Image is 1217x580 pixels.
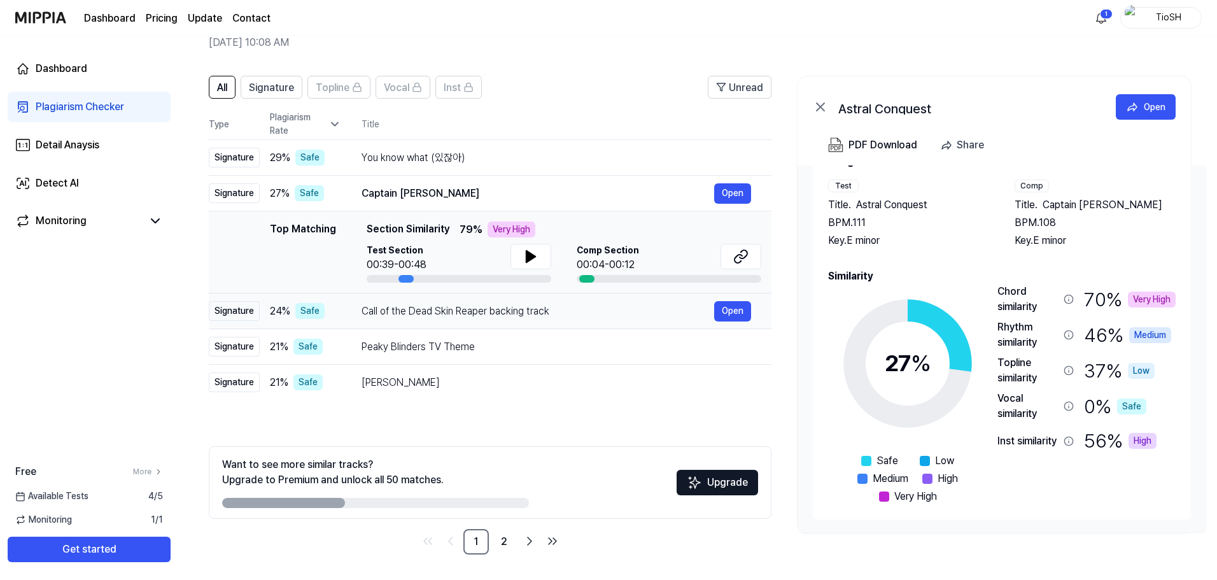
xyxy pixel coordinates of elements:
[270,111,341,138] div: Plagiarism Rate
[15,213,143,229] a: Monitoring
[295,150,325,166] div: Safe
[1091,8,1111,28] button: 알림1
[36,61,87,76] div: Dashboard
[362,375,751,390] div: [PERSON_NAME]
[209,183,260,203] div: Signature
[997,284,1059,315] div: Chord similarity
[729,80,763,95] span: Unread
[876,453,898,469] span: Safe
[84,11,136,26] a: Dashboard
[188,11,222,26] a: Update
[997,355,1059,386] div: Topline similarity
[1015,197,1038,213] span: Title .
[15,490,88,503] span: Available Tests
[148,490,163,503] span: 4 / 5
[828,180,859,192] div: Test
[460,222,482,237] span: 79 %
[1120,7,1202,29] button: profileTioSH
[270,339,288,355] span: 21 %
[1015,233,1176,248] div: Key. E minor
[209,529,771,555] nav: pagination
[384,80,409,95] span: Vocal
[209,109,260,140] th: Type
[577,257,639,272] div: 00:04-00:12
[270,222,336,283] div: Top Matching
[1043,197,1162,213] span: Captain [PERSON_NAME]
[838,99,1093,115] div: Astral Conquest
[1144,100,1165,114] div: Open
[577,244,639,257] span: Comp Section
[367,257,426,272] div: 00:39-00:48
[232,11,271,26] a: Contact
[241,76,302,99] button: Signature
[885,346,931,381] div: 27
[376,76,430,99] button: Vocal
[418,531,438,551] a: Go to first page
[828,233,989,248] div: Key. E minor
[293,339,323,355] div: Safe
[293,374,323,390] div: Safe
[367,244,426,257] span: Test Section
[463,529,489,555] a: 1
[8,168,171,199] a: Detect AI
[935,132,994,158] button: Share
[1116,94,1176,120] button: Open
[894,489,937,504] span: Very High
[209,301,260,321] div: Signature
[151,513,163,527] span: 1 / 1
[217,80,227,95] span: All
[911,350,931,377] span: %
[209,148,260,167] div: Signature
[270,375,288,390] span: 21 %
[362,304,714,319] div: Call of the Dead Skin Reaper backing track
[938,471,958,486] span: High
[828,197,851,213] span: Title .
[15,513,72,527] span: Monitoring
[714,183,751,204] a: Open
[367,222,449,237] span: Section Similarity
[687,475,702,490] img: Sparkles
[8,537,171,562] button: Get started
[146,11,178,26] a: Pricing
[36,213,87,229] div: Monitoring
[1129,433,1157,449] div: High
[8,92,171,122] a: Plagiarism Checker
[957,137,984,153] div: Share
[677,470,758,495] button: Upgrade
[1117,399,1146,414] div: Safe
[362,339,751,355] div: Peaky Blinders TV Theme
[222,457,444,488] div: Want to see more similar tracks? Upgrade to Premium and unlock all 50 matches.
[488,222,535,237] div: Very High
[270,186,290,201] span: 27 %
[1015,215,1176,230] div: BPM. 108
[36,99,124,115] div: Plagiarism Checker
[209,76,236,99] button: All
[1084,427,1157,455] div: 56 %
[856,197,927,213] span: Astral Conquest
[935,453,954,469] span: Low
[848,137,917,153] div: PDF Download
[798,166,1206,532] a: Song InfoTestTitle.Astral ConquestBPM.111Key.E minorCompTitle.Captain [PERSON_NAME]BPM.108Key.E m...
[1015,180,1049,192] div: Comp
[15,464,36,479] span: Free
[435,76,482,99] button: Inst
[270,304,290,319] span: 24 %
[362,186,714,201] div: Captain [PERSON_NAME]
[1084,284,1176,315] div: 70 %
[36,176,79,191] div: Detect AI
[1128,292,1176,308] div: Very High
[873,471,908,486] span: Medium
[1094,10,1109,25] img: 알림
[1084,355,1155,386] div: 37 %
[249,80,294,95] span: Signature
[36,138,99,153] div: Detail Anaysis
[828,269,1176,284] h2: Similarity
[826,132,920,158] button: PDF Download
[1144,10,1193,24] div: TioSH
[209,35,1123,50] h2: [DATE] 10:08 AM
[316,80,349,95] span: Topline
[708,76,771,99] button: Unread
[444,80,461,95] span: Inst
[997,320,1059,350] div: Rhythm similarity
